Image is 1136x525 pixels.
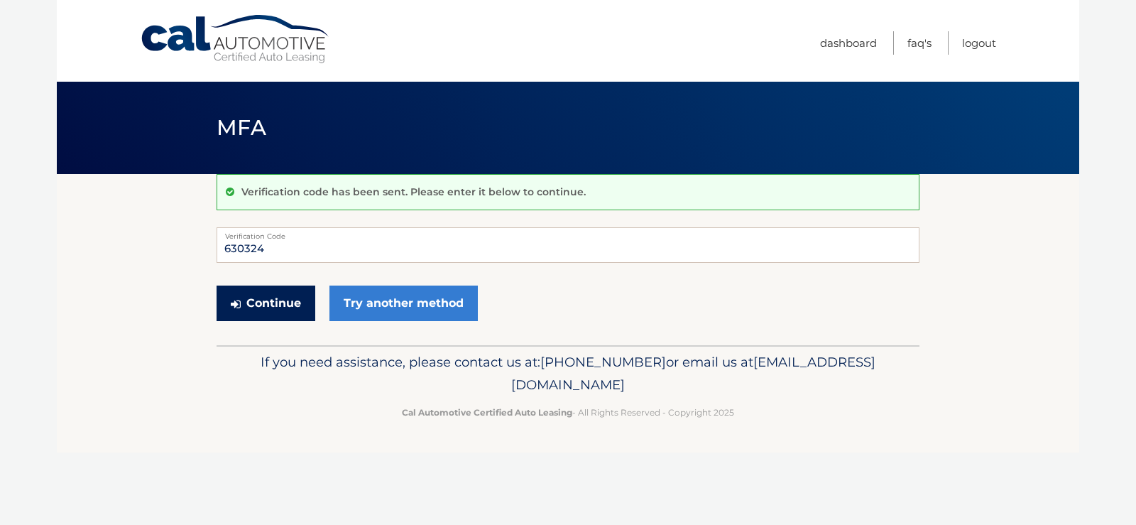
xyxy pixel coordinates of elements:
strong: Cal Automotive Certified Auto Leasing [402,407,572,418]
a: Logout [962,31,996,55]
p: Verification code has been sent. Please enter it below to continue. [241,185,586,198]
span: MFA [217,114,266,141]
input: Verification Code [217,227,919,263]
label: Verification Code [217,227,919,239]
a: Try another method [329,286,478,321]
span: [PHONE_NUMBER] [540,354,666,370]
a: Dashboard [820,31,877,55]
p: If you need assistance, please contact us at: or email us at [226,351,910,396]
button: Continue [217,286,315,321]
a: FAQ's [907,31,932,55]
p: - All Rights Reserved - Copyright 2025 [226,405,910,420]
span: [EMAIL_ADDRESS][DOMAIN_NAME] [511,354,875,393]
a: Cal Automotive [140,14,332,65]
